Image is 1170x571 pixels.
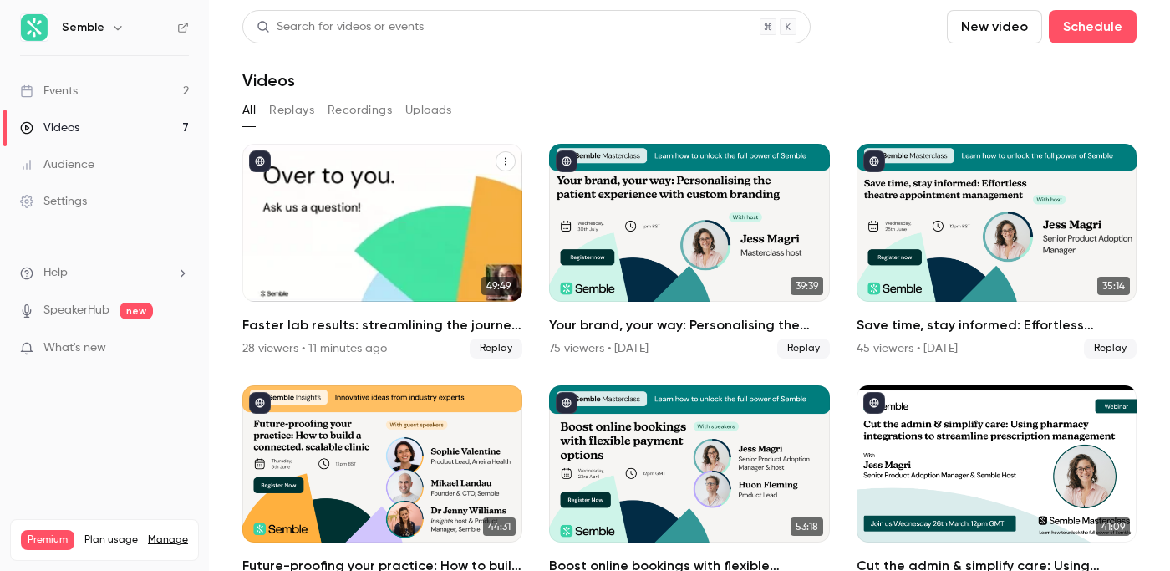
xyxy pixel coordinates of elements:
[791,517,823,536] span: 53:18
[857,144,1137,359] li: Save time, stay informed: Effortless theatre appointment & list management
[20,264,189,282] li: help-dropdown-opener
[269,97,314,124] button: Replays
[21,14,48,41] img: Semble
[1097,277,1130,295] span: 35:14
[863,392,885,414] button: published
[62,19,104,36] h6: Semble
[249,392,271,414] button: published
[242,144,522,359] a: 49:49Faster lab results: streamlining the journey from order to outcome28 viewers • 11 minutes ag...
[863,150,885,172] button: published
[483,517,516,536] span: 44:31
[43,339,106,357] span: What's new
[43,302,109,319] a: SpeakerHub
[947,10,1042,43] button: New video
[242,97,256,124] button: All
[84,533,138,547] span: Plan usage
[481,277,516,295] span: 49:49
[148,533,188,547] a: Manage
[777,339,830,359] span: Replay
[242,315,522,335] h2: Faster lab results: streamlining the journey from order to outcome
[20,120,79,136] div: Videos
[242,340,387,357] div: 28 viewers • 11 minutes ago
[257,18,424,36] div: Search for videos or events
[169,341,189,356] iframe: Noticeable Trigger
[549,144,829,359] li: Your brand, your way: Personalising the patient experience with custom branding
[43,264,68,282] span: Help
[20,156,94,173] div: Audience
[20,193,87,210] div: Settings
[556,392,577,414] button: published
[549,144,829,359] a: 39:39Your brand, your way: Personalising the patient experience with custom branding75 viewers • ...
[857,144,1137,359] a: 35:14Save time, stay informed: Effortless theatre appointment & list management45 viewers • [DATE...
[857,340,958,357] div: 45 viewers • [DATE]
[470,339,522,359] span: Replay
[120,303,153,319] span: new
[249,150,271,172] button: published
[549,340,649,357] div: 75 viewers • [DATE]
[242,10,1137,561] section: Videos
[1049,10,1137,43] button: Schedule
[405,97,452,124] button: Uploads
[791,277,823,295] span: 39:39
[242,144,522,359] li: Faster lab results: streamlining the journey from order to outcome
[20,83,78,99] div: Events
[549,315,829,335] h2: Your brand, your way: Personalising the patient experience with custom branding
[242,70,295,90] h1: Videos
[328,97,392,124] button: Recordings
[1096,517,1130,536] span: 41:09
[556,150,577,172] button: published
[1084,339,1137,359] span: Replay
[21,530,74,550] span: Premium
[857,315,1137,335] h2: Save time, stay informed: Effortless theatre appointment & list management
